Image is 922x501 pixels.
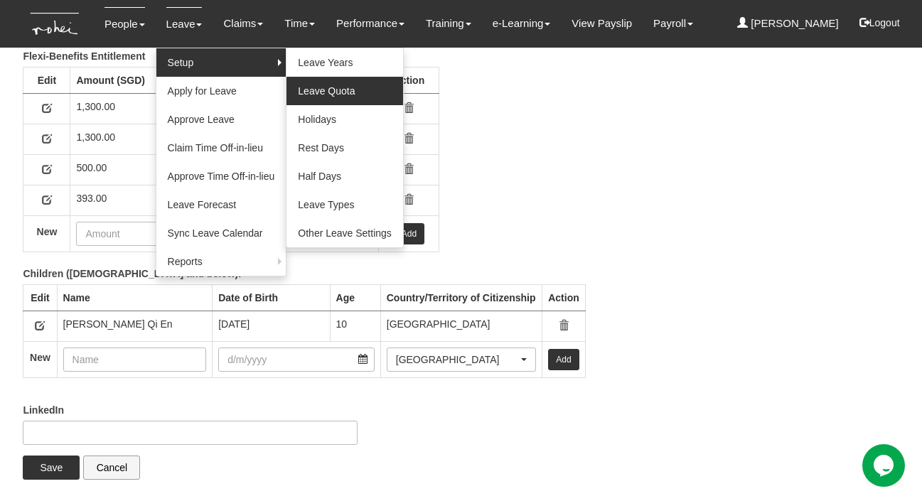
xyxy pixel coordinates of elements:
input: Amount [76,222,189,246]
a: Approve Leave [156,105,286,134]
input: Name [63,348,207,372]
a: Leave [166,7,203,41]
a: Setup [156,48,286,77]
td: 500.00 [70,154,195,185]
th: Action [542,284,586,311]
td: 393.00 [70,185,195,215]
a: [PERSON_NAME] [737,7,839,40]
label: LinkedIn [23,403,64,417]
th: Edit [23,67,70,93]
a: Add [394,223,424,244]
label: Children ([DEMOGRAPHIC_DATA] and below). [23,266,241,281]
a: Claim Time Off-in-lieu [156,134,286,162]
th: Name [57,284,213,311]
td: 1,300.00 [70,124,195,154]
a: People [104,7,145,41]
a: Cancel [83,456,140,480]
td: [PERSON_NAME] Qi En [57,311,213,341]
button: Logout [849,6,910,40]
td: 10 [330,311,380,341]
a: Sync Leave Calendar [156,219,286,247]
label: New [37,225,58,239]
iframe: chat widget [862,444,908,487]
a: Reports [156,247,286,276]
td: [DATE] [213,311,330,341]
a: Rest Days [286,134,403,162]
label: New [30,350,50,365]
a: Training [426,7,471,40]
a: e-Learning [493,7,551,40]
a: Approve Time Off-in-lieu [156,162,286,190]
td: [GEOGRAPHIC_DATA] [380,311,542,341]
th: Date of Birth [213,284,330,311]
th: Country/Territory of Citizenship [380,284,542,311]
a: Leave Types [286,190,403,219]
a: Leave Years [286,48,403,77]
a: Other Leave Settings [286,219,403,247]
a: Holidays [286,105,403,134]
a: Leave Forecast [156,190,286,219]
a: Leave Quota [286,77,403,105]
a: View Payslip [572,7,632,40]
a: Half Days [286,162,403,190]
a: Time [284,7,315,40]
td: 1,300.00 [70,93,195,124]
th: Age [330,284,380,311]
a: Performance [336,7,404,40]
input: d/m/yyyy [218,348,375,372]
label: Flexi-Benefits Entitlement [23,49,145,63]
a: Apply for Leave [156,77,286,105]
a: Add [548,349,579,370]
th: Amount (SGD) [70,67,195,93]
a: Claims [223,7,263,40]
a: Payroll [653,7,693,40]
button: [GEOGRAPHIC_DATA] [387,348,536,372]
div: [GEOGRAPHIC_DATA] [396,352,518,367]
input: Save [23,456,80,480]
th: Action [379,67,439,93]
th: Edit [23,284,57,311]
